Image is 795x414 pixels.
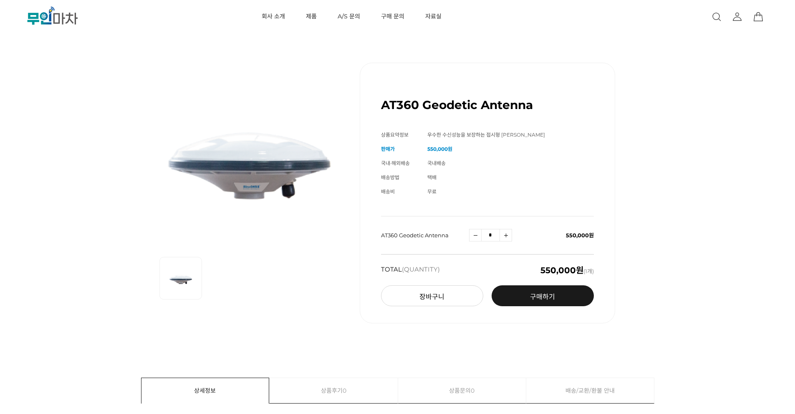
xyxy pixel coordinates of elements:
span: 국내·해외배송 [381,160,410,166]
span: 550,000원 [566,232,594,239]
a: 상세정보 [141,378,269,403]
button: 장바구니 [381,285,483,306]
span: 0 [343,378,346,403]
a: 배송/교환/환불 안내 [526,378,654,403]
em: 550,000원 [540,265,583,275]
span: 0 [471,378,474,403]
a: 수량증가 [500,229,512,241]
a: 상품문의0 [398,378,526,403]
img: AT360 Geodetic Antenna [159,63,339,246]
span: 상품요약정보 [381,132,409,138]
span: (QUANTITY) [402,265,440,273]
a: 구매하기 [492,285,594,306]
span: (1개) [540,266,594,274]
span: 판매가 [381,146,395,152]
td: AT360 Geodetic Antenna [381,216,469,254]
span: 배송비 [381,188,395,195]
span: 배송방법 [381,174,399,180]
a: 수량감소 [469,229,482,241]
span: 택배 [427,174,437,180]
span: 우수한 수신성능을 보장하는 접시형 [PERSON_NAME] [427,132,545,138]
span: 무료 [427,188,437,195]
strong: 550,000원 [427,146,452,152]
span: 국내배송 [427,160,446,166]
span: 구매하기 [530,293,555,301]
a: 상품후기0 [270,378,398,403]
h1: AT360 Geodetic Antenna [381,98,533,112]
strong: TOTAL [381,266,440,274]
